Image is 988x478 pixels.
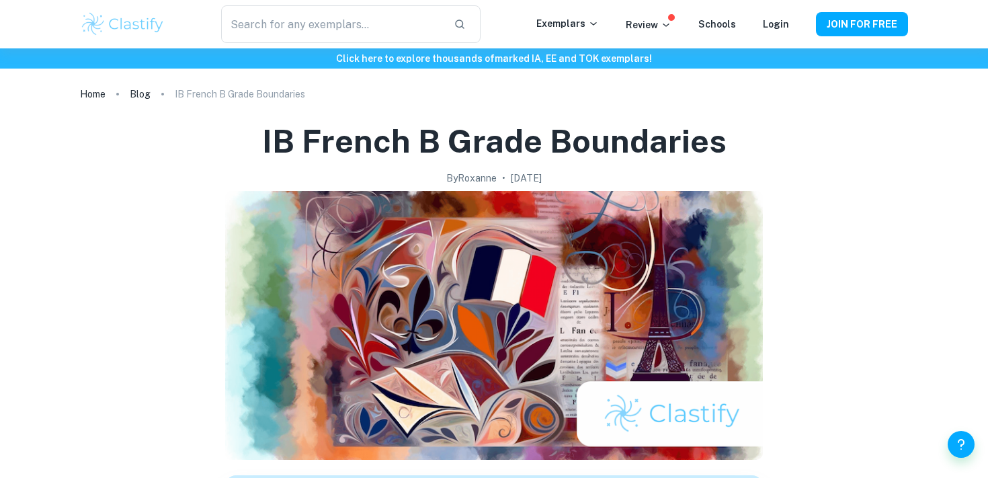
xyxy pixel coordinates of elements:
button: Help and Feedback [948,431,975,458]
a: Home [80,85,106,104]
h2: By Roxanne [446,171,497,186]
img: IB French B Grade Boundaries cover image [225,191,763,460]
h2: [DATE] [511,171,542,186]
p: IB French B Grade Boundaries [175,87,305,102]
input: Search for any exemplars... [221,5,443,43]
p: Review [626,17,671,32]
a: Login [763,19,789,30]
p: Exemplars [536,16,599,31]
p: • [502,171,505,186]
a: Schools [698,19,736,30]
button: JOIN FOR FREE [816,12,908,36]
h6: Click here to explore thousands of marked IA, EE and TOK exemplars ! [3,51,985,66]
a: Blog [130,85,151,104]
h1: IB French B Grade Boundaries [262,120,727,163]
img: Clastify logo [80,11,165,38]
